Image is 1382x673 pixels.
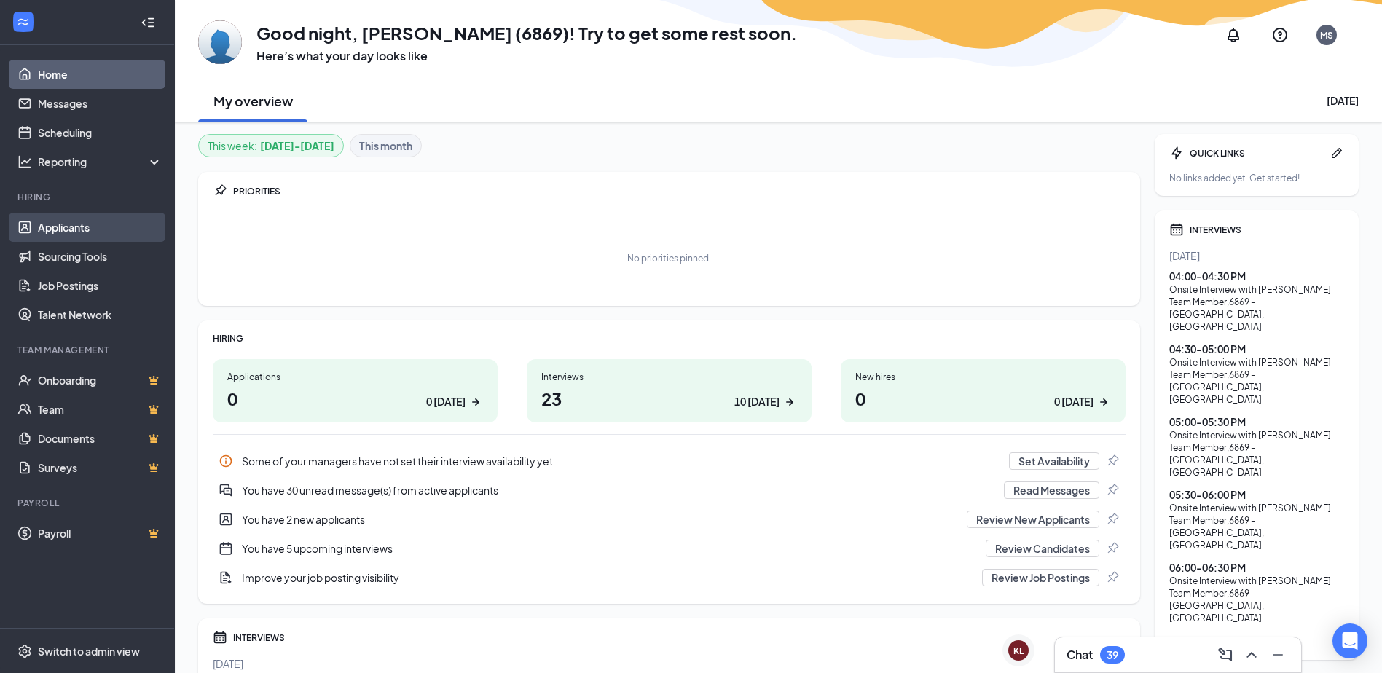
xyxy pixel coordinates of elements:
svg: Pin [213,184,227,198]
a: Applicants [38,213,162,242]
a: Job Postings [38,271,162,300]
svg: Bolt [1169,146,1184,160]
div: You have 2 new applicants [242,512,958,527]
svg: ArrowRight [1096,395,1111,409]
div: Reporting [38,154,163,169]
div: Some of your managers have not set their interview availability yet [213,446,1126,476]
h1: 0 [227,386,483,411]
div: 04:30 - 05:00 PM [1169,342,1344,356]
a: UserEntityYou have 2 new applicantsReview New ApplicantsPin [213,505,1126,534]
svg: ComposeMessage [1217,646,1234,664]
a: InfoSome of your managers have not set their interview availability yetSet AvailabilityPin [213,446,1126,476]
div: 05:30 - 06:00 PM [1169,487,1344,502]
a: TeamCrown [38,395,162,424]
button: ComposeMessage [1214,643,1237,666]
svg: Info [219,454,233,468]
a: Scheduling [38,118,162,147]
div: MS [1320,29,1333,42]
a: Messages [38,89,162,118]
div: HIRING [213,332,1126,345]
button: Read Messages [1004,481,1099,499]
div: [DATE] [1169,248,1344,263]
a: OnboardingCrown [38,366,162,395]
svg: DocumentAdd [219,570,233,585]
div: 06:00 - 06:30 PM [1169,560,1344,575]
a: View interviews from this week [1169,636,1344,648]
svg: ArrowRight [468,395,483,409]
svg: Calendar [1169,222,1184,237]
h3: Chat [1067,647,1093,663]
div: Applications [227,371,483,383]
div: 04:00 - 04:30 PM [1169,269,1344,283]
b: This month [359,138,412,154]
svg: Pin [1105,483,1120,497]
svg: Pen [1330,146,1344,160]
svg: UserEntity [219,512,233,527]
svg: CalendarNew [219,541,233,556]
div: No priorities pinned. [627,252,711,264]
button: Review New Applicants [967,511,1099,528]
svg: Pin [1105,541,1120,556]
button: Set Availability [1009,452,1099,470]
button: Review Job Postings [982,569,1099,586]
div: Team Member , 6869 - [GEOGRAPHIC_DATA], [GEOGRAPHIC_DATA] [1169,441,1344,479]
svg: ChevronUp [1243,646,1260,664]
h1: 23 [541,386,797,411]
div: Open Intercom Messenger [1332,623,1367,658]
svg: Analysis [17,154,32,169]
a: Interviews2310 [DATE]ArrowRight [527,359,812,422]
h2: My overview [213,92,293,110]
div: No links added yet. Get started! [1169,172,1344,184]
button: Review Candidates [986,540,1099,557]
img: Merari Santamaria (6869) [198,20,242,64]
svg: Minimize [1269,646,1287,664]
div: You have 30 unread message(s) from active applicants [213,476,1126,505]
a: New hires00 [DATE]ArrowRight [841,359,1126,422]
a: DocumentAddImprove your job posting visibilityReview Job PostingsPin [213,563,1126,592]
div: 0 [DATE] [1054,394,1094,409]
svg: QuestionInfo [1271,26,1289,44]
a: Sourcing Tools [38,242,162,271]
div: Onsite Interview with [PERSON_NAME] [1169,502,1344,514]
svg: WorkstreamLogo [16,15,31,29]
h1: 0 [855,386,1111,411]
div: Onsite Interview with [PERSON_NAME] [1169,356,1344,369]
div: 39 [1107,649,1118,661]
div: You have 5 upcoming interviews [242,541,977,556]
div: Onsite Interview with [PERSON_NAME] [1169,575,1344,587]
a: DoubleChatActiveYou have 30 unread message(s) from active applicantsRead MessagesPin [213,476,1126,505]
div: 0 [DATE] [426,394,466,409]
div: Payroll [17,497,160,509]
div: Hiring [17,191,160,203]
div: Team Member , 6869 - [GEOGRAPHIC_DATA], [GEOGRAPHIC_DATA] [1169,587,1344,624]
div: [DATE] [1327,93,1359,108]
div: Some of your managers have not set their interview availability yet [242,454,1000,468]
div: Team Member , 6869 - [GEOGRAPHIC_DATA], [GEOGRAPHIC_DATA] [1169,369,1344,406]
h3: Here’s what your day looks like [256,48,797,64]
a: Home [38,60,162,89]
svg: Pin [1105,512,1120,527]
div: Team Member , 6869 - [GEOGRAPHIC_DATA], [GEOGRAPHIC_DATA] [1169,514,1344,551]
button: Minimize [1266,643,1289,666]
a: Applications00 [DATE]ArrowRight [213,359,498,422]
a: PayrollCrown [38,519,162,548]
div: KL [1013,645,1024,657]
svg: ArrowRight [782,395,797,409]
div: Onsite Interview with [PERSON_NAME] [1169,429,1344,441]
div: You have 2 new applicants [213,505,1126,534]
div: Team Member , 6869 - [GEOGRAPHIC_DATA], [GEOGRAPHIC_DATA] [1169,296,1344,333]
div: 05:00 - 05:30 PM [1169,414,1344,429]
svg: Pin [1105,454,1120,468]
div: PRIORITIES [233,185,1126,197]
div: 10 [DATE] [734,394,780,409]
div: Interviews [541,371,797,383]
a: SurveysCrown [38,453,162,482]
a: DocumentsCrown [38,424,162,453]
div: Onsite Interview with [PERSON_NAME] [1169,283,1344,296]
div: You have 5 upcoming interviews [213,534,1126,563]
button: ChevronUp [1240,643,1263,666]
svg: Calendar [213,630,227,645]
div: INTERVIEWS [1190,224,1344,236]
div: QUICK LINKS [1190,147,1324,160]
div: Switch to admin view [38,644,140,658]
